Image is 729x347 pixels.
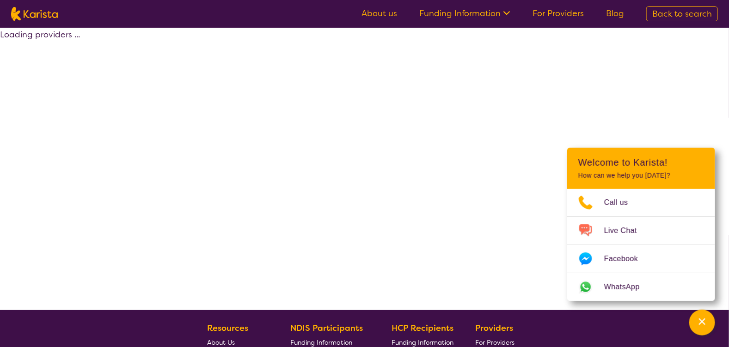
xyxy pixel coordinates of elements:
b: Resources [207,323,248,334]
span: Funding Information [392,338,453,347]
span: Call us [604,196,639,209]
a: Blog [606,8,624,19]
h2: Welcome to Karista! [578,157,704,168]
span: Back to search [652,8,712,19]
a: About us [361,8,397,19]
b: Providers [475,323,513,334]
span: For Providers [475,338,515,347]
ul: Choose channel [567,189,715,301]
p: How can we help you [DATE]? [578,172,704,179]
a: For Providers [533,8,584,19]
span: About Us [207,338,235,347]
div: Channel Menu [567,148,715,301]
img: Karista logo [11,7,58,21]
b: NDIS Participants [291,323,363,334]
span: WhatsApp [604,280,651,294]
span: Facebook [604,252,649,266]
a: Web link opens in a new tab. [567,273,715,301]
b: HCP Recipients [392,323,453,334]
button: Channel Menu [689,310,715,335]
a: Funding Information [419,8,510,19]
a: Back to search [646,6,718,21]
span: Live Chat [604,224,648,238]
span: Funding Information [291,338,353,347]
